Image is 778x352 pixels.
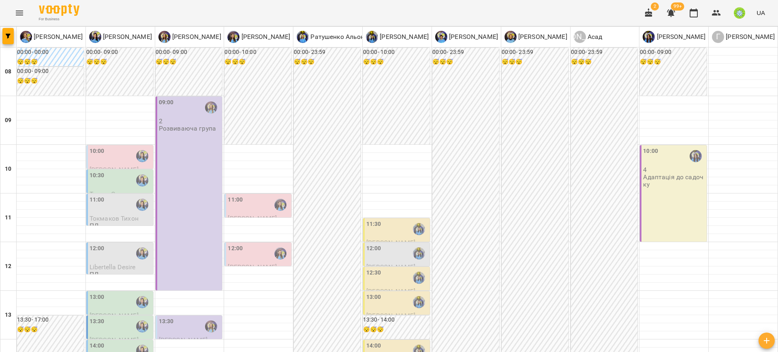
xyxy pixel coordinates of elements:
label: 11:30 [366,220,381,229]
a: Р Ратушенко Альона [297,31,368,43]
h6: 😴😴😴 [640,58,707,67]
h6: 😴😴😴 [156,58,222,67]
p: [PERSON_NAME] [447,32,498,42]
p: ПД [90,222,99,229]
label: 13:30 [159,317,174,326]
div: Вахнован Діана [643,31,705,43]
img: Р [297,31,309,43]
p: ПД [90,271,99,278]
label: 14:00 [90,341,105,350]
img: Базілєва Катерина [136,199,148,211]
p: Асад [586,32,603,42]
p: Адаптація до садочку [643,174,705,188]
img: К [158,31,171,43]
img: Свириденко Аня [413,296,425,308]
h6: 12 [5,262,11,271]
span: [PERSON_NAME] [366,239,415,247]
span: [PERSON_NAME] [366,288,415,295]
button: UA [753,5,768,20]
a: Ч [PERSON_NAME] [435,31,498,43]
img: Базілєва Катерина [136,296,148,308]
img: П [20,31,32,43]
img: Базілєва Катерина [136,247,148,260]
label: 10:00 [90,147,105,156]
img: Ч [435,31,447,43]
img: Базілєва Катерина [136,150,148,162]
button: Menu [10,3,29,23]
div: Ігнатенко Оксана [274,247,286,260]
div: Свириденко Аня [413,247,425,260]
label: 13:30 [90,317,105,326]
span: [PERSON_NAME] [90,336,139,344]
div: Асад [574,31,603,43]
p: [PERSON_NAME] [32,32,83,42]
button: Створити урок [759,333,775,349]
span: UA [757,9,765,17]
span: [PERSON_NAME] [366,263,415,271]
div: Ігнатенко Оксана [227,31,290,43]
h6: 00:00 - 23:59 [294,48,361,57]
img: Казимирів Тетяна [205,320,217,333]
div: [PERSON_NAME] [574,31,586,43]
span: ТокарьОлександра [90,190,147,198]
label: 13:00 [366,293,381,302]
h6: 😴😴😴 [363,58,430,67]
img: 8ec40acc98eb0e9459e318a00da59de5.jpg [734,7,745,19]
h6: 😴😴😴 [571,58,638,67]
span: [PERSON_NAME] [228,263,277,271]
img: Свириденко Аня [413,223,425,235]
h6: 11 [5,213,11,222]
p: Ратушенко Альона [309,32,368,42]
label: 12:00 [366,244,381,253]
img: Ігнатенко Оксана [274,199,286,211]
img: В [643,31,655,43]
h6: 00:00 - 10:00 [363,48,430,57]
a: І [PERSON_NAME] [227,31,290,43]
img: С [366,31,378,43]
h6: 😴😴😴 [294,58,361,67]
span: [PERSON_NAME] [90,166,139,174]
h6: 13 [5,311,11,320]
img: Вахнован Діана [690,150,702,162]
img: Базілєва Катерина [136,320,148,333]
span: 2 [651,2,659,11]
a: К [PERSON_NAME] [158,31,221,43]
span: For Business [39,17,79,22]
span: [PERSON_NAME] [159,336,208,344]
span: 99+ [671,2,684,11]
div: Бадун Наталія [504,31,567,43]
div: Городецька Карина [712,31,775,43]
h6: 00:00 - 10:00 [224,48,291,57]
h6: 13:30 - 17:00 [17,316,84,324]
h6: 10 [5,165,11,174]
span: [PERSON_NAME] [228,215,277,222]
img: Свириденко Аня [413,272,425,284]
h6: 😴😴😴 [363,325,430,334]
div: Базілєва Катерина [89,31,152,43]
label: 10:30 [90,171,105,180]
label: 09:00 [159,98,174,107]
a: П [PERSON_NAME] [20,31,83,43]
p: 4 [643,166,705,173]
a: [PERSON_NAME] Асад [574,31,603,43]
div: Казимирів Тетяна [158,31,221,43]
h6: 😴😴😴 [86,58,153,67]
p: [PERSON_NAME] [171,32,221,42]
h6: 😴😴😴 [17,58,84,67]
h6: 😴😴😴 [17,325,84,334]
label: 12:00 [90,244,105,253]
label: 14:00 [366,341,381,350]
img: Базілєва Катерина [136,174,148,187]
p: [PERSON_NAME] [655,32,705,42]
p: 2 [159,118,221,124]
h6: 00:00 - 09:00 [156,48,222,57]
label: 10:00 [643,147,658,156]
span: [PERSON_NAME] [90,312,139,320]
